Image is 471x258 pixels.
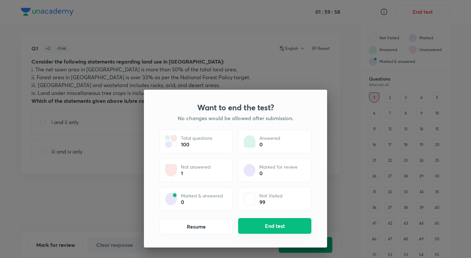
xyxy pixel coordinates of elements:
[259,170,298,176] div: 0
[244,164,255,176] img: attempt state
[181,141,212,148] div: 100
[181,193,223,199] p: Marked & answered
[178,115,293,122] h5: No changes would be allowed after submission.
[259,199,283,205] div: 99
[181,199,223,205] div: 0
[259,193,283,199] p: Not Visited
[244,193,255,205] img: attempt state
[165,164,177,176] img: attempt state
[259,135,280,141] p: Answered
[160,219,233,234] button: Resume
[238,218,311,234] button: End test
[181,170,211,176] div: 1
[244,135,255,148] img: attempt state
[197,103,274,112] h3: Want to end the test?
[165,135,177,148] img: attempt state
[259,164,298,170] p: Marked for review
[165,193,177,205] img: attempt state
[181,164,211,170] p: Not answered
[181,135,212,141] p: Total questions
[259,141,280,148] div: 0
